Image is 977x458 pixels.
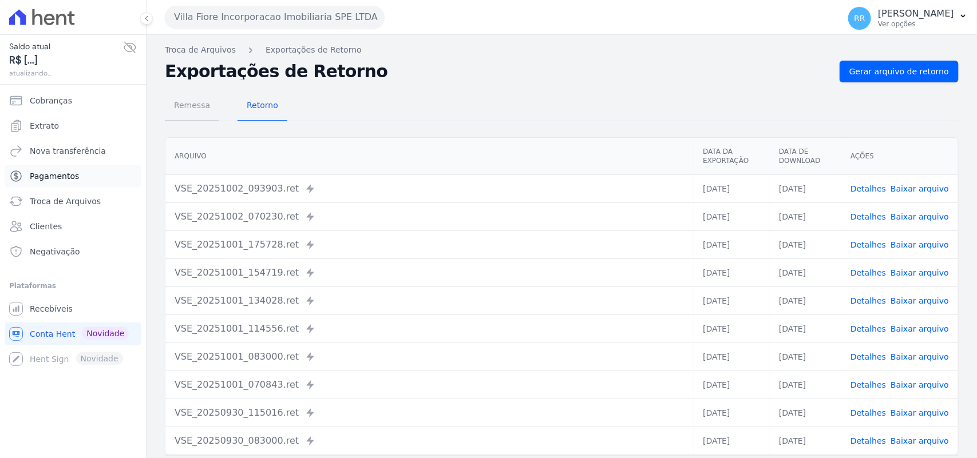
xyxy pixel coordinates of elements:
td: [DATE] [770,342,841,371]
p: Ver opções [878,19,954,29]
h2: Exportações de Retorno [165,63,830,79]
a: Recebíveis [5,297,141,320]
a: Baixar arquivo [891,212,949,221]
a: Cobranças [5,89,141,112]
td: [DATE] [770,230,841,258]
a: Detalhes [851,380,886,389]
th: Ações [841,138,958,175]
a: Detalhes [851,184,886,193]
td: [DATE] [694,174,770,202]
span: Remessa [167,94,217,117]
span: Saldo atual [9,41,123,53]
td: [DATE] [770,258,841,286]
td: [DATE] [694,342,770,371]
a: Gerar arquivo de retorno [840,61,959,82]
a: Troca de Arquivos [5,190,141,213]
nav: Sidebar [9,89,137,371]
div: VSE_20251001_070843.ret [175,378,685,392]
span: Retorno [240,94,285,117]
a: Baixar arquivo [891,296,949,305]
button: Villa Fiore Incorporacao Imobiliaria SPE LTDA [165,6,385,29]
td: [DATE] [694,314,770,342]
a: Remessa [165,91,219,121]
div: VSE_20250930_115016.ret [175,406,685,420]
a: Nova transferência [5,140,141,162]
div: VSE_20251001_175728.ret [175,238,685,252]
div: VSE_20251001_114556.ret [175,322,685,336]
th: Arquivo [165,138,694,175]
button: RR [PERSON_NAME] Ver opções [839,2,977,34]
div: VSE_20251001_134028.ret [175,294,685,308]
a: Baixar arquivo [891,240,949,249]
th: Data de Download [770,138,841,175]
a: Baixar arquivo [891,324,949,333]
a: Extrato [5,114,141,137]
td: [DATE] [694,258,770,286]
a: Negativação [5,240,141,263]
a: Baixar arquivo [891,436,949,445]
a: Detalhes [851,324,886,333]
span: Conta Hent [30,328,75,340]
a: Detalhes [851,408,886,417]
div: VSE_20251002_070230.ret [175,210,685,224]
a: Clientes [5,215,141,238]
a: Detalhes [851,436,886,445]
a: Baixar arquivo [891,408,949,417]
p: [PERSON_NAME] [878,8,954,19]
span: Recebíveis [30,303,73,314]
span: atualizando... [9,68,123,78]
a: Detalhes [851,240,886,249]
td: [DATE] [770,371,841,399]
a: Detalhes [851,296,886,305]
div: Plataformas [9,279,137,293]
td: [DATE] [770,202,841,230]
td: [DATE] [770,427,841,455]
td: [DATE] [694,399,770,427]
span: Clientes [30,221,62,232]
span: Nova transferência [30,145,106,157]
a: Conta Hent Novidade [5,322,141,345]
nav: Breadcrumb [165,44,959,56]
td: [DATE] [694,202,770,230]
a: Baixar arquivo [891,184,949,193]
a: Exportações de Retorno [266,44,362,56]
td: [DATE] [770,314,841,342]
a: Baixar arquivo [891,268,949,277]
a: Detalhes [851,268,886,277]
span: Extrato [30,120,59,132]
span: Troca de Arquivos [30,196,101,207]
th: Data da Exportação [694,138,770,175]
td: [DATE] [694,427,770,455]
div: VSE_20250930_083000.ret [175,434,685,448]
a: Pagamentos [5,165,141,188]
span: Negativação [30,246,80,257]
a: Baixar arquivo [891,352,949,361]
a: Baixar arquivo [891,380,949,389]
span: RR [854,14,865,22]
a: Troca de Arquivos [165,44,236,56]
span: R$ [...] [9,53,123,68]
td: [DATE] [770,286,841,314]
td: [DATE] [770,174,841,202]
td: [DATE] [770,399,841,427]
span: Novidade [82,327,129,340]
td: [DATE] [694,230,770,258]
td: [DATE] [694,371,770,399]
div: VSE_20251001_154719.ret [175,266,685,280]
div: VSE_20251002_093903.ret [175,182,685,196]
div: VSE_20251001_083000.ret [175,350,685,364]
span: Cobranças [30,95,72,106]
a: Detalhes [851,212,886,221]
span: Gerar arquivo de retorno [849,66,949,77]
a: Retorno [238,91,287,121]
td: [DATE] [694,286,770,314]
span: Pagamentos [30,170,79,182]
a: Detalhes [851,352,886,361]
